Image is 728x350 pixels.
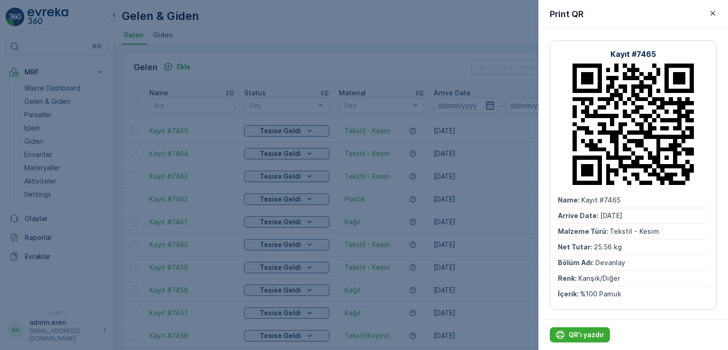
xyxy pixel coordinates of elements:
span: Devanlay [45,218,75,226]
span: Tekstil - Kesim [60,187,109,195]
span: Bölüm Adı : [558,258,595,267]
span: 25.56 kg [594,243,622,251]
span: Name : [8,156,31,164]
span: 25.56 kg [44,203,72,211]
span: Name : [558,196,581,204]
span: %100 Pamuk [30,249,72,258]
p: Print QR [550,8,583,21]
span: İçerik : [8,249,30,258]
span: Arrive Date : [558,212,600,220]
span: Kayıt #7465 [581,196,620,204]
p: QR'ı yazdır [569,330,604,340]
p: Kayıt #7465 [610,48,656,60]
span: Karışık/Diğer [578,274,620,282]
span: Bölüm Adı : [8,218,45,226]
span: Malzeme Türü : [8,187,60,195]
button: QR'ı yazdır [550,327,610,342]
p: Kayıt #7465 [340,8,386,19]
span: Devanlay [595,258,625,267]
span: İçerik : [558,290,580,298]
span: Renk : [558,274,578,282]
span: [DATE] [50,171,73,179]
span: %100 Pamuk [580,290,621,298]
span: Karışık/Diğer [28,234,70,242]
span: Tekstil - Kesim [610,227,659,235]
span: Malzeme Türü : [558,227,610,235]
span: Net Tutar : [8,203,44,211]
span: Kayıt #7465 [31,156,71,164]
span: Net Tutar : [558,243,594,251]
span: [DATE] [600,212,622,220]
span: Renk : [8,234,28,242]
span: Arrive Date : [8,171,50,179]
